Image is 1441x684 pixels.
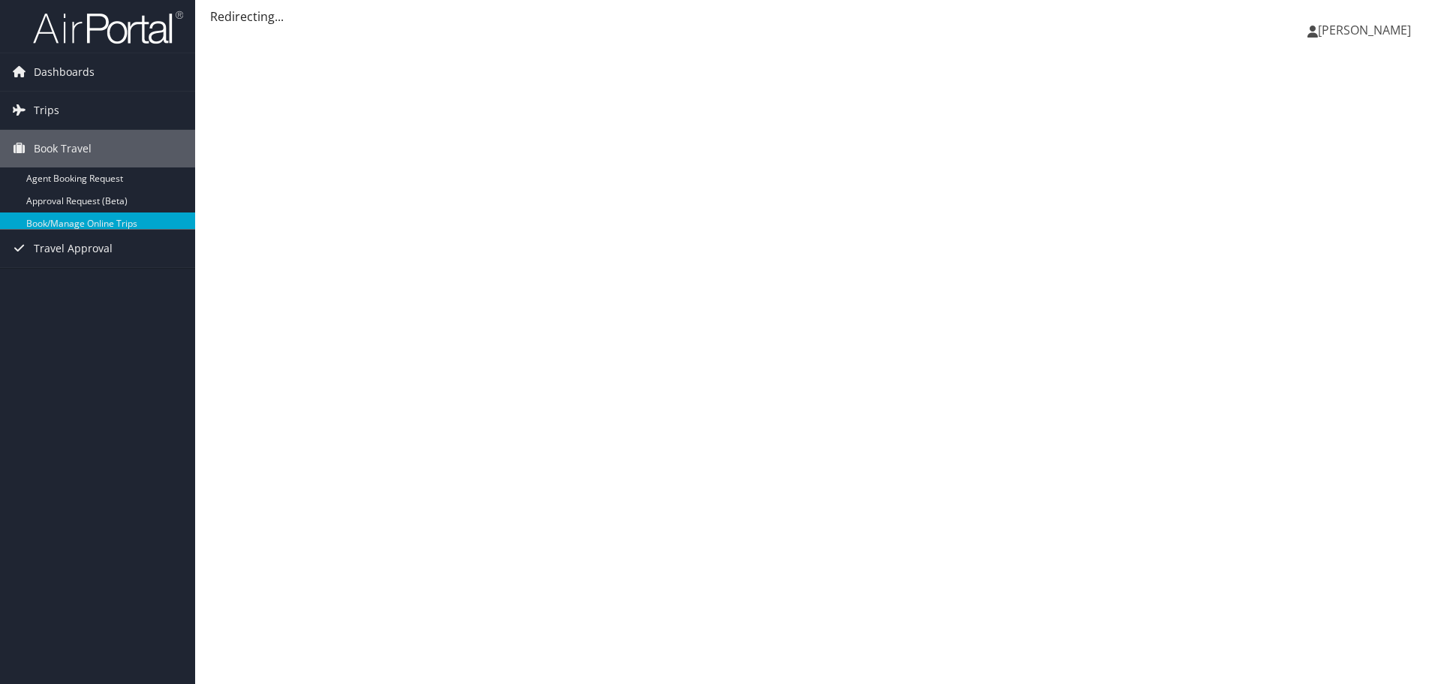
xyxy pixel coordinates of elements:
[34,92,59,129] span: Trips
[34,130,92,167] span: Book Travel
[34,230,113,267] span: Travel Approval
[1307,8,1426,53] a: [PERSON_NAME]
[1318,22,1411,38] span: [PERSON_NAME]
[33,10,183,45] img: airportal-logo.png
[34,53,95,91] span: Dashboards
[210,8,1426,26] div: Redirecting...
